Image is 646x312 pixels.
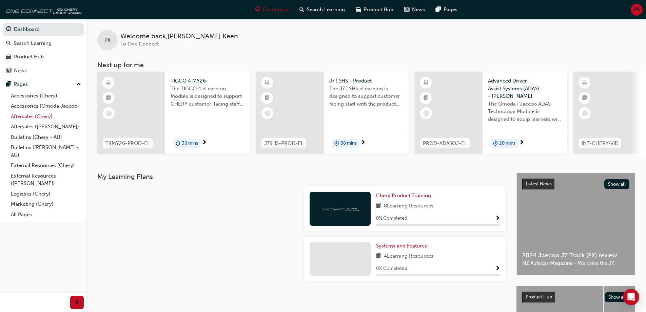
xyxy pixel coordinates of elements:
[340,140,357,147] span: 30 mins
[582,94,587,103] span: booktick-icon
[120,41,159,47] span: To One Connect
[106,110,112,116] span: learningRecordVerb_NONE-icon
[105,140,150,147] span: T4MY26-PROD-EL
[582,78,587,87] span: learningResourceType_ELEARNING-icon
[8,189,84,199] a: Logistics (Chery)
[321,205,359,212] img: oneconnect
[3,22,84,78] button: DashboardSearch LearningProduct HubNews
[106,94,111,103] span: booktick-icon
[76,80,81,89] span: up-icon
[522,292,630,302] a: Product HubShow all
[329,85,403,108] span: The J7 | SHS eLearning is designed to support customer facing staff with the product and sales in...
[106,78,111,87] span: learningResourceType_ELEARNING-icon
[376,192,434,200] a: Chery Product Training
[265,94,270,103] span: booktick-icon
[3,51,84,63] a: Product Hub
[6,81,11,88] span: pages-icon
[8,160,84,171] a: External Resources (Chery)
[384,252,433,261] span: 4 Learning Resources
[423,140,467,147] span: PROD-ADASOJ-EL
[634,6,640,14] span: PK
[360,140,366,146] span: next-icon
[14,67,27,75] div: News
[499,140,515,147] span: 20 mins
[522,179,629,189] a: Latest NewsShow all
[8,111,84,122] a: Aftersales (Chery)
[376,265,407,273] span: 0 % Completed
[14,53,44,61] div: Product Hub
[8,142,84,160] a: Bulletins ([PERSON_NAME] - AU)
[412,6,425,14] span: News
[75,298,80,307] span: prev-icon
[495,264,500,273] button: Show Progress
[202,140,207,146] span: next-icon
[3,23,84,36] a: Dashboard
[6,26,11,33] span: guage-icon
[424,94,428,103] span: booktick-icon
[526,181,552,187] span: Latest News
[3,78,84,91] button: Pages
[399,3,430,17] a: news-iconNews
[3,37,84,50] a: Search Learning
[250,3,294,17] a: guage-iconDashboard
[14,39,52,47] div: Search Learning
[631,4,643,16] button: PK
[488,77,562,100] span: Advanced Driver Assist Systems (ADAS) - [PERSON_NAME]
[522,252,629,259] span: 2024 Jaecoo J7 Track (EX) review
[376,243,427,249] span: Systems and Features
[493,139,498,148] span: duration-icon
[605,292,630,302] button: Show all
[423,110,429,116] span: learningRecordVerb_NONE-icon
[299,5,304,14] span: search-icon
[356,5,361,14] span: car-icon
[97,72,250,154] a: T4MY26-PROD-ELTIGGO 4 MY26The TIGGO 4 eLearning Module is designed to support CHERY customer-faci...
[8,132,84,143] a: Bulletins (Chery - AU)
[263,6,289,14] span: Dashboard
[265,110,271,116] span: learningRecordVerb_NONE-icon
[6,54,11,60] span: car-icon
[495,266,500,272] span: Show Progress
[182,140,198,147] span: 30 mins
[6,68,11,74] span: news-icon
[8,122,84,132] a: Aftersales ([PERSON_NAME])
[376,202,381,210] span: book-icon
[364,6,393,14] span: Product Hub
[334,139,339,148] span: duration-icon
[104,36,111,44] span: PK
[8,91,84,101] a: Accessories (Chery)
[8,101,84,111] a: Accessories (Omoda Jaecoo)
[376,215,407,222] span: 0 % Completed
[8,199,84,209] a: Marketing (Chery)
[176,139,180,148] span: duration-icon
[604,179,630,189] button: Show all
[526,294,552,300] span: Product Hub
[404,5,409,14] span: news-icon
[3,65,84,77] a: News
[488,100,562,123] span: The Omoda | Jaecoo ADAS Technology Module is designed to equip learners with essential knowledge ...
[522,259,629,267] span: NZ Autocar Magazine - We drive the J7.
[265,78,270,87] span: learningResourceType_ELEARNING-icon
[444,6,457,14] span: Pages
[171,85,244,108] span: The TIGGO 4 eLearning Module is designed to support CHERY customer-facing staff with the product ...
[415,72,567,154] a: PROD-ADASOJ-ELAdvanced Driver Assist Systems (ADAS) - [PERSON_NAME]The Omoda | Jaecoo ADAS Techno...
[171,77,244,85] span: TIGGO 4 MY26
[120,33,238,40] span: Welcome back , [PERSON_NAME] Keen
[376,242,430,250] a: Systems and Features
[256,72,409,154] a: J7SHS-PROD-ELJ7 | SHS - ProductThe J7 | SHS eLearning is designed to support customer facing staf...
[424,78,428,87] span: learningResourceType_ELEARNING-icon
[519,140,524,146] span: next-icon
[582,140,619,147] span: INT-CHERY-VID
[3,3,81,16] img: oneconnect
[495,216,500,222] span: Show Progress
[8,171,84,189] a: External Resources ([PERSON_NAME])
[376,252,381,261] span: book-icon
[516,173,635,275] a: Latest NewsShow all2024 Jaecoo J7 Track (EX) reviewNZ Autocar Magazine - We drive the J7.
[307,6,345,14] span: Search Learning
[8,209,84,220] a: All Pages
[436,5,441,14] span: pages-icon
[86,61,646,69] h3: Next up for me
[376,192,431,199] span: Chery Product Training
[294,3,350,17] a: search-iconSearch Learning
